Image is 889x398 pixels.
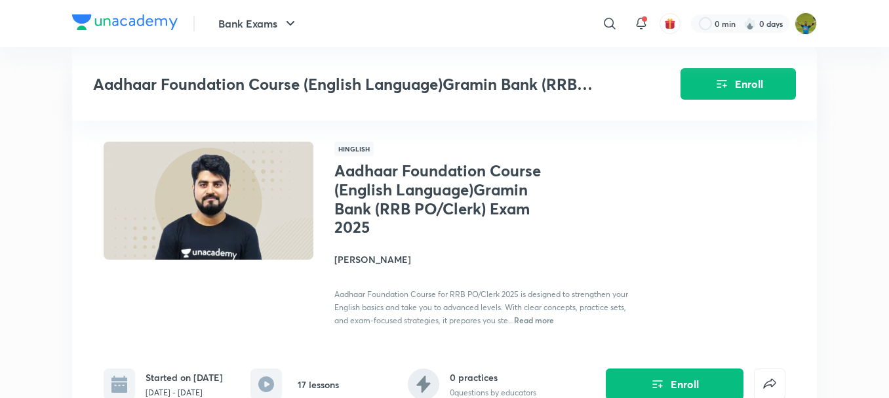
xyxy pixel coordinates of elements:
span: Read more [514,315,554,325]
img: Company Logo [72,14,178,30]
span: Aadhaar Foundation Course for RRB PO/Clerk 2025 is designed to strengthen your English basics and... [334,289,628,325]
img: avatar [664,18,676,30]
h3: Aadhaar Foundation Course (English Language)Gramin Bank (RRB PO/Clerk) Exam 2025 [93,75,606,94]
button: avatar [660,13,681,34]
img: Thumbnail [102,140,315,261]
h1: Aadhaar Foundation Course (English Language)Gramin Bank (RRB PO/Clerk) Exam 2025 [334,161,549,237]
span: Hinglish [334,142,374,156]
button: Enroll [681,68,796,100]
img: streak [743,17,757,30]
h6: 0 practices [450,370,536,384]
h4: [PERSON_NAME] [334,252,628,266]
img: Suraj Nager [795,12,817,35]
h6: Started on [DATE] [146,370,223,384]
h6: 17 lessons [298,378,339,391]
button: Bank Exams [210,10,306,37]
a: Company Logo [72,14,178,33]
